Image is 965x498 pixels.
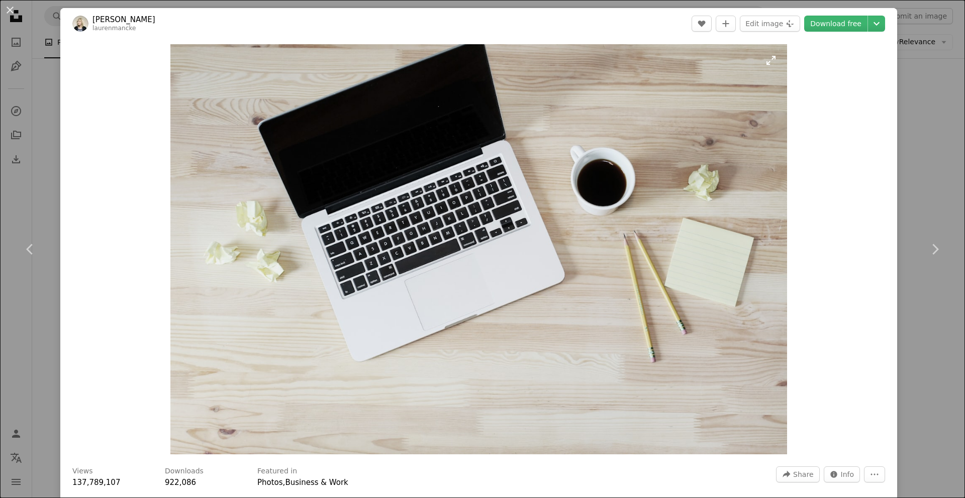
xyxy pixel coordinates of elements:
a: laurenmancke [92,25,136,32]
button: Edit image [740,16,800,32]
span: Share [793,467,813,482]
a: Business & Work [285,478,348,487]
a: Photos [257,478,283,487]
button: Zoom in on this image [170,44,787,454]
button: More Actions [864,466,885,482]
button: Like [692,16,712,32]
span: 137,789,107 [72,478,120,487]
span: , [283,478,285,487]
button: Stats about this image [824,466,860,482]
a: Next [905,201,965,297]
button: Add to Collection [716,16,736,32]
a: [PERSON_NAME] [92,15,155,25]
span: Info [841,467,854,482]
img: turned off MacBook Pro beside white ceramic mug filled with coffee [170,44,787,454]
img: Go to Lauren Mancke's profile [72,16,88,32]
h3: Views [72,466,93,476]
h3: Downloads [165,466,204,476]
button: Share this image [776,466,819,482]
button: Choose download size [868,16,885,32]
span: 922,086 [165,478,196,487]
a: Download free [804,16,867,32]
h3: Featured in [257,466,297,476]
